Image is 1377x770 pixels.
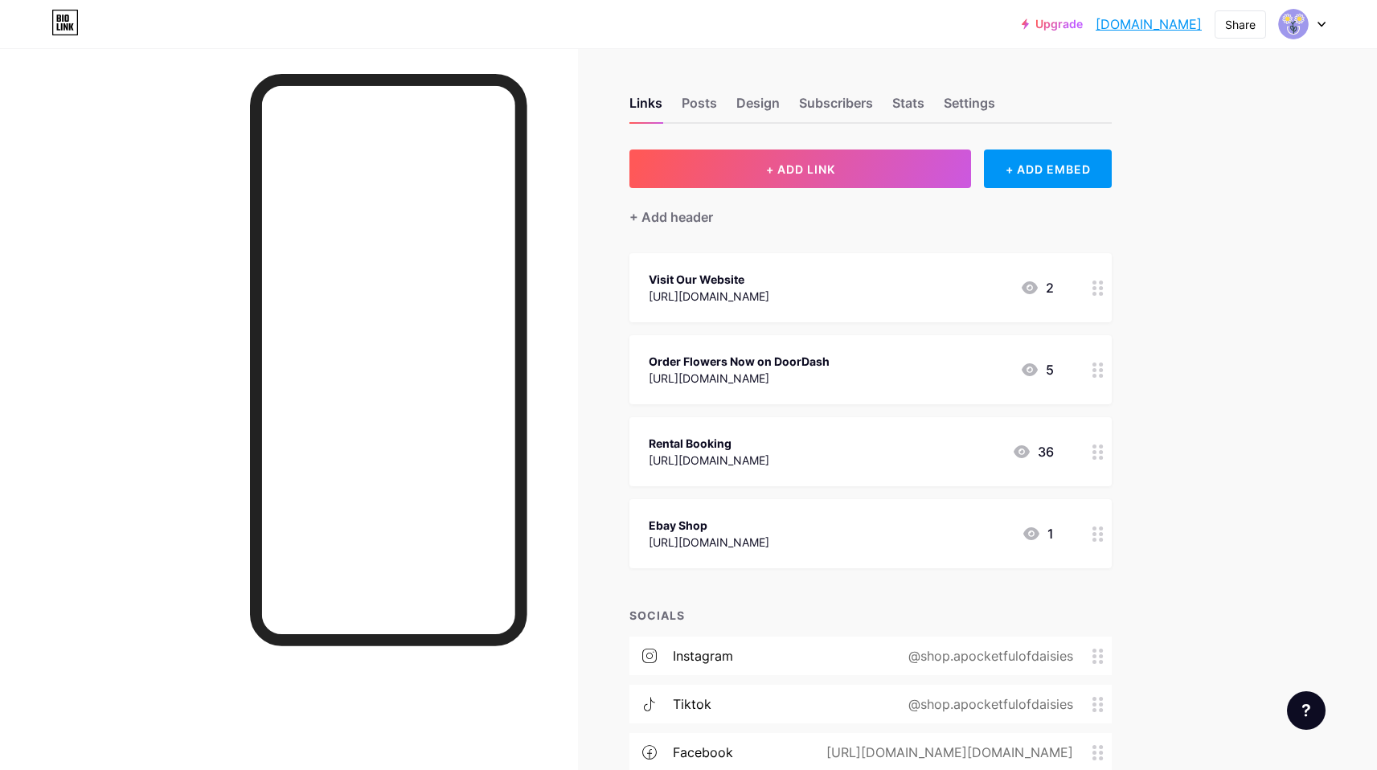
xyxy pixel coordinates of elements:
[649,517,769,534] div: Ebay Shop
[629,93,662,122] div: Links
[1020,360,1054,379] div: 5
[629,207,713,227] div: + Add header
[673,646,733,666] div: instagram
[1022,18,1083,31] a: Upgrade
[629,607,1112,624] div: SOCIALS
[736,93,780,122] div: Design
[649,435,769,452] div: Rental Booking
[1096,14,1202,34] a: [DOMAIN_NAME]
[1012,442,1054,461] div: 36
[649,452,769,469] div: [URL][DOMAIN_NAME]
[799,93,873,122] div: Subscribers
[1022,524,1054,543] div: 1
[892,93,924,122] div: Stats
[766,162,835,176] span: + ADD LINK
[649,288,769,305] div: [URL][DOMAIN_NAME]
[1020,278,1054,297] div: 2
[629,149,971,188] button: + ADD LINK
[883,646,1092,666] div: @shop.apocketfulofdaisies
[649,370,830,387] div: [URL][DOMAIN_NAME]
[682,93,717,122] div: Posts
[1278,9,1309,39] img: apocketfulofdaisies
[649,534,769,551] div: [URL][DOMAIN_NAME]
[673,694,711,714] div: tiktok
[1225,16,1256,33] div: Share
[649,271,769,288] div: Visit Our Website
[944,93,995,122] div: Settings
[883,694,1092,714] div: @shop.apocketfulofdaisies
[801,743,1092,762] div: [URL][DOMAIN_NAME][DOMAIN_NAME]
[649,353,830,370] div: Order Flowers Now on DoorDash
[673,743,733,762] div: facebook
[984,149,1112,188] div: + ADD EMBED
